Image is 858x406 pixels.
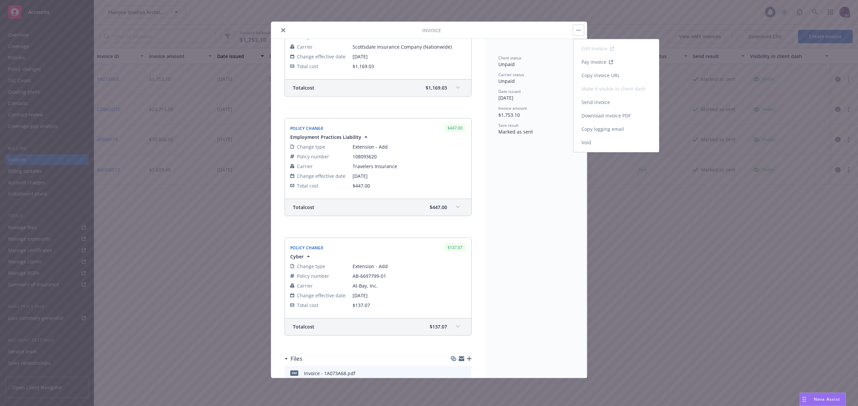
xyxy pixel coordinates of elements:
span: Unpaid [498,78,515,84]
span: Total cost [293,323,314,330]
span: Cyber [290,253,304,260]
button: download file [452,370,457,377]
span: Total cost [293,204,314,211]
button: Nova Assist [800,393,846,406]
span: [DATE] [353,172,466,180]
span: Nova Assist [814,396,840,402]
span: [DATE] [498,95,513,101]
span: Total cost [293,84,314,91]
span: Policy Change [290,125,323,131]
span: $447.00 [353,183,370,189]
span: Invoice amount [498,105,527,111]
span: Sent result [498,122,518,128]
span: Total cost [297,302,318,309]
span: $447.00 [430,204,447,211]
span: pdf [290,370,298,375]
span: Scottsdale Insurance Company (Nationwide) [353,43,466,50]
div: $137.07 [444,243,466,252]
button: Cyber [290,253,312,260]
div: Totalcost$137.07 [285,318,471,335]
h3: Files [291,354,302,363]
span: Policy number [297,272,329,280]
span: Change effective date [297,53,346,60]
span: Policy number [297,153,329,160]
span: Total cost [297,182,318,189]
span: Invoice [422,27,441,34]
span: AB-6697799-01 [353,272,466,280]
span: 108093620 [353,153,466,160]
div: Invoice - 1A073A68.pdf [304,370,355,377]
button: preview file [463,370,469,377]
div: Drag to move [800,393,808,406]
span: $137.07 [353,302,370,308]
span: Employment Practices Liability [290,134,361,141]
span: Carrier status [498,72,524,78]
div: Totalcost$1,169.03 [285,80,471,96]
span: Total cost [297,63,318,70]
div: Totalcost$447.00 [285,199,471,216]
div: Files [285,354,302,363]
span: Carrier [297,43,313,50]
span: Travelers Insurance [353,163,466,170]
span: At-Bay, Inc. [353,282,466,289]
div: $447.00 [444,124,466,132]
span: [DATE] [353,292,466,299]
span: $1,169.03 [426,84,447,91]
span: [DATE] [353,53,466,60]
span: Extension - Add [353,263,466,270]
span: Carrier [297,282,313,289]
button: close [279,26,287,34]
span: Date issued [498,89,520,94]
span: $1,753.10 [498,112,520,118]
span: Change effective date [297,172,346,180]
span: Marked as sent [498,129,533,135]
span: $137.07 [430,323,447,330]
span: Change type [297,263,325,270]
span: Carrier [297,163,313,170]
button: Employment Practices Liability [290,134,369,141]
span: Extension - Add [353,143,466,150]
span: Change effective date [297,292,346,299]
span: Policy Change [290,245,323,251]
span: Change type [297,143,325,150]
span: $1,169.03 [353,63,374,69]
span: Client status [498,55,522,61]
span: Unpaid [498,61,515,67]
